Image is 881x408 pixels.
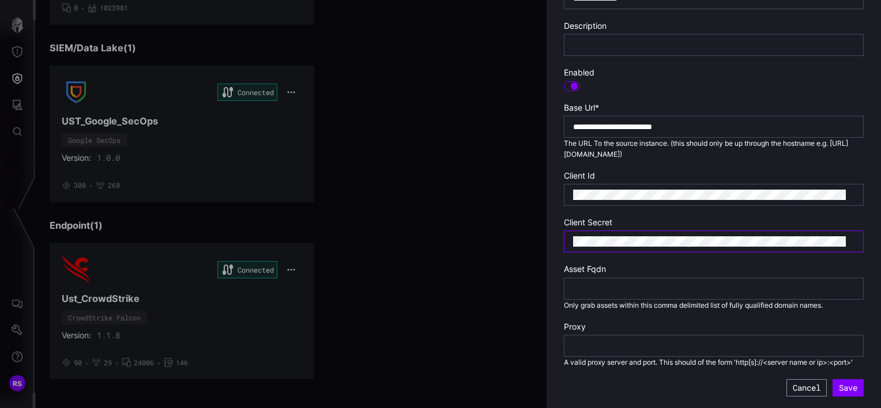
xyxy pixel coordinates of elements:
[564,21,864,31] label: Description
[786,379,827,396] button: Cancel
[833,379,864,396] button: Save
[564,217,864,228] label: Client Secret
[564,301,823,309] span: Only grab assets within this comma delimited list of fully qualified domain names.
[564,322,864,332] label: Proxy
[564,139,848,158] span: The URL To the source instance. (this should only be up through the hostname e.g. [URL][DOMAIN_NA...
[564,171,864,181] label: Client Id
[564,67,864,78] label: Enabled
[564,264,864,274] label: Asset Fqdn
[564,358,853,367] span: A valid proxy server and port. This should of the form 'http[s]://<server name or ip>:<port>'
[564,103,864,113] label: Base Url *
